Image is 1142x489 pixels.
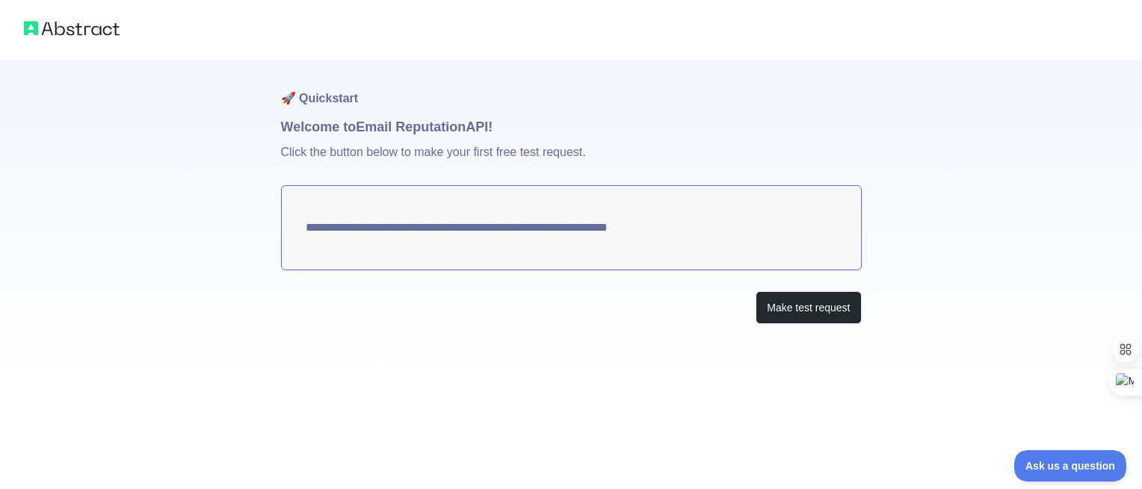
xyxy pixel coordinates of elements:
[281,137,862,185] p: Click the button below to make your first free test request.
[756,291,861,325] button: Make test request
[281,116,862,137] h1: Welcome to Email Reputation API!
[1014,450,1127,482] iframe: Toggle Customer Support
[24,18,120,39] img: Abstract logo
[281,60,862,116] h1: 🚀 Quickstart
